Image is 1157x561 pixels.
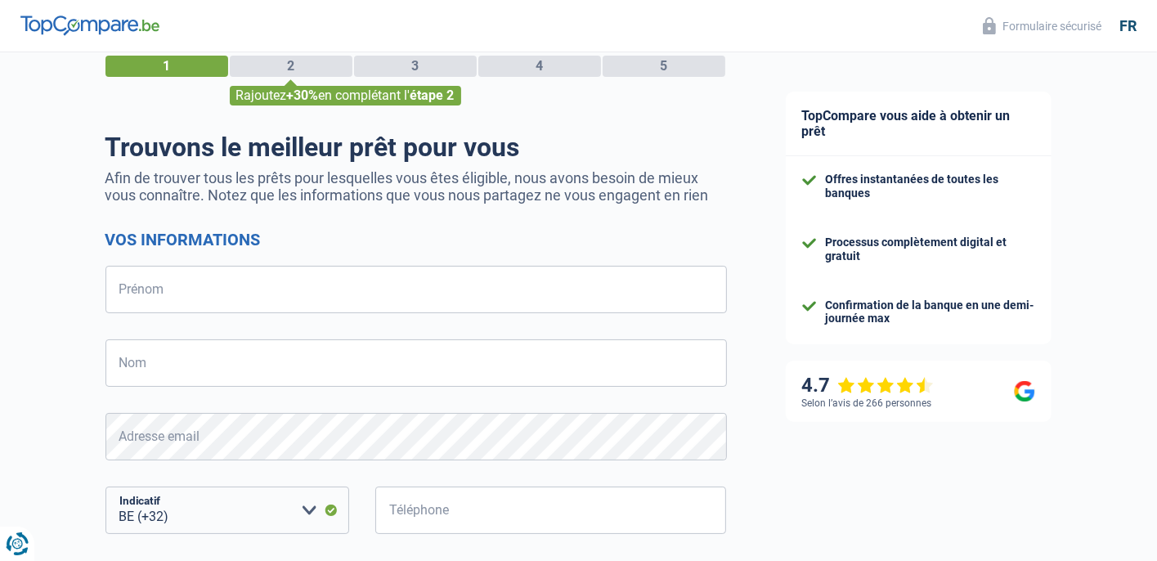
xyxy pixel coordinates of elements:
span: étape 2 [410,88,455,103]
span: +30% [287,88,319,103]
h1: Trouvons le meilleur prêt pour vous [105,132,727,163]
div: 4.7 [802,374,934,397]
div: Selon l’avis de 266 personnes [802,397,932,409]
img: Advertisement [4,516,5,517]
div: TopCompare vous aide à obtenir un prêt [786,92,1052,156]
div: fr [1119,17,1137,35]
div: 5 [603,56,725,77]
div: 4 [478,56,601,77]
div: 3 [354,56,477,77]
div: Processus complètement digital et gratuit [826,236,1035,263]
p: Afin de trouver tous les prêts pour lesquelles vous êtes éligible, nous avons besoin de mieux vou... [105,169,727,204]
input: 401020304 [375,487,727,534]
div: Offres instantanées de toutes les banques [826,173,1035,200]
h2: Vos informations [105,230,727,249]
img: TopCompare Logo [20,16,159,35]
button: Formulaire sécurisé [973,12,1111,39]
div: Confirmation de la banque en une demi-journée max [826,298,1035,326]
div: 2 [230,56,352,77]
div: Rajoutez en complétant l' [230,86,461,105]
div: 1 [105,56,228,77]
